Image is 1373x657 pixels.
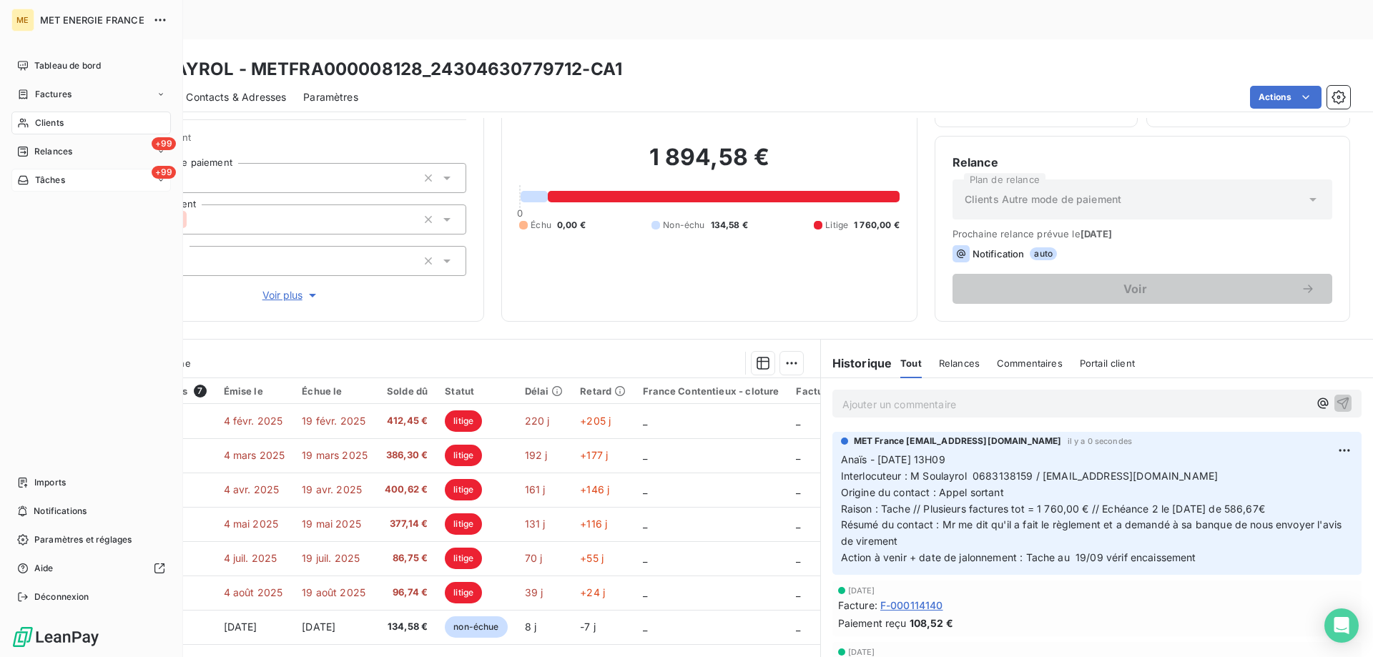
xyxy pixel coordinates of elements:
[445,513,482,535] span: litige
[580,552,604,564] span: +55 j
[302,415,365,427] span: 19 févr. 2025
[525,518,546,530] span: 131 j
[796,415,800,427] span: _
[580,621,596,633] span: -7 j
[385,620,428,634] span: 134,58 €
[445,479,482,500] span: litige
[187,213,198,226] input: Ajouter une valeur
[841,503,1265,515] span: Raison : Tache // Plusieurs factures tot = 1 760,00 € // Echéance 2 le [DATE] de 586,67€
[525,449,548,461] span: 192 j
[580,415,611,427] span: +205 j
[580,385,626,397] div: Retard
[517,207,523,219] span: 0
[643,552,647,564] span: _
[302,483,362,495] span: 19 avr. 2025
[838,598,877,613] span: Facture :
[224,621,257,633] span: [DATE]
[34,562,54,575] span: Aide
[841,453,945,465] span: Anaïs - [DATE] 13H09
[580,449,608,461] span: +177 j
[796,483,800,495] span: _
[525,415,550,427] span: 220 j
[841,518,1345,547] span: Résumé du contact : Mr me dit qu'il a fait le règlement et a demandé à sa banque de nous envoyer ...
[115,132,466,152] span: Propriétés Client
[385,586,428,600] span: 96,74 €
[848,648,875,656] span: [DATE]
[302,518,361,530] span: 19 mai 2025
[953,228,1332,239] span: Prochaine relance prévue le
[34,145,72,158] span: Relances
[385,551,428,565] span: 86,75 €
[525,483,546,495] span: 161 j
[34,59,101,72] span: Tableau de bord
[11,626,100,648] img: Logo LeanPay
[1081,228,1113,239] span: [DATE]
[900,357,922,369] span: Tout
[35,88,72,101] span: Factures
[519,143,899,186] h2: 1 894,58 €
[302,586,365,598] span: 19 août 2025
[445,582,482,603] span: litige
[1324,608,1359,643] div: Open Intercom Messenger
[1250,86,1322,109] button: Actions
[34,533,132,546] span: Paramètres et réglages
[643,621,647,633] span: _
[796,552,800,564] span: _
[796,586,800,598] span: _
[796,385,894,397] div: Facture / Echéancier
[711,219,748,232] span: 134,58 €
[848,586,875,595] span: [DATE]
[224,586,283,598] span: 4 août 2025
[841,551,1196,563] span: Action à venir + date de jalonnement : Tache au 19/09 vérif encaissement
[643,518,647,530] span: _
[525,621,536,633] span: 8 j
[126,56,622,82] h3: SOULAYROL - METFRA000008128_24304630779712-CA1
[643,586,647,598] span: _
[838,616,907,631] span: Paiement reçu
[115,287,466,303] button: Voir plus
[953,154,1332,171] h6: Relance
[385,517,428,531] span: 377,14 €
[224,518,279,530] span: 4 mai 2025
[302,621,335,633] span: [DATE]
[445,445,482,466] span: litige
[1030,247,1057,260] span: auto
[1080,357,1135,369] span: Portail client
[302,552,360,564] span: 19 juil. 2025
[302,385,368,397] div: Échue le
[152,166,176,179] span: +99
[152,137,176,150] span: +99
[224,385,285,397] div: Émise le
[643,449,647,461] span: _
[224,449,285,461] span: 4 mars 2025
[385,483,428,497] span: 400,62 €
[997,357,1063,369] span: Commentaires
[825,219,848,232] span: Litige
[525,385,564,397] div: Délai
[854,219,900,232] span: 1 760,00 €
[34,505,87,518] span: Notifications
[557,219,586,232] span: 0,00 €
[34,591,89,603] span: Déconnexion
[580,518,607,530] span: +116 j
[953,274,1332,304] button: Voir
[224,483,280,495] span: 4 avr. 2025
[970,283,1301,295] span: Voir
[973,248,1025,260] span: Notification
[35,117,64,129] span: Clients
[385,448,428,463] span: 386,30 €
[880,598,943,613] span: F-000114140
[194,385,207,397] span: 7
[841,486,1004,498] span: Origine du contact : Appel sortant
[186,90,286,104] span: Contacts & Adresses
[302,449,368,461] span: 19 mars 2025
[643,415,647,427] span: _
[821,355,892,372] h6: Historique
[35,174,65,187] span: Tâches
[910,616,953,631] span: 108,52 €
[580,586,605,598] span: +24 j
[643,483,647,495] span: _
[841,470,1219,482] span: Interlocuteur : M Soulayrol 0683138159 / [EMAIL_ADDRESS][DOMAIN_NAME]
[796,449,800,461] span: _
[796,518,800,530] span: _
